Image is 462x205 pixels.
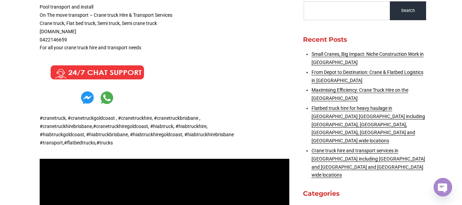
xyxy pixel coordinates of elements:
img: Contact us on Whatsapp [81,91,94,104]
img: Call us Anytime [46,64,149,81]
p: #cranetruck, #cranetruckgoldcoast , #cranetruckhire, #cranetruckbrisbane , #cranetruckhirebrisban... [40,114,289,147]
a: Small Cranes, Big Impact: Niche Construction Work in [GEOGRAPHIC_DATA] [312,51,424,65]
a: Flatbed truck hire for heavy haulage in [GEOGRAPHIC_DATA] [GEOGRAPHIC_DATA] including [GEOGRAPHIC... [312,105,425,143]
a: Crane truck hire and transport services in [GEOGRAPHIC_DATA] including [GEOGRAPHIC_DATA] and [GEO... [312,148,425,178]
a: Maximising Efficiency: Crane Truck Hire on the [GEOGRAPHIC_DATA] [312,87,408,101]
input: Search [390,1,426,20]
img: Contact us on Whatsapp [101,91,113,104]
h2: Categories [303,190,426,197]
a: From Depot to Destination: Crane & Flatbed Logistics in [GEOGRAPHIC_DATA] [312,69,423,83]
h2: Recent Posts [303,36,426,43]
nav: Recent Posts [303,50,426,179]
p: Pool transport and install On The move transport – Crane truck Hire & Transport Services Crane tr... [40,3,289,52]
